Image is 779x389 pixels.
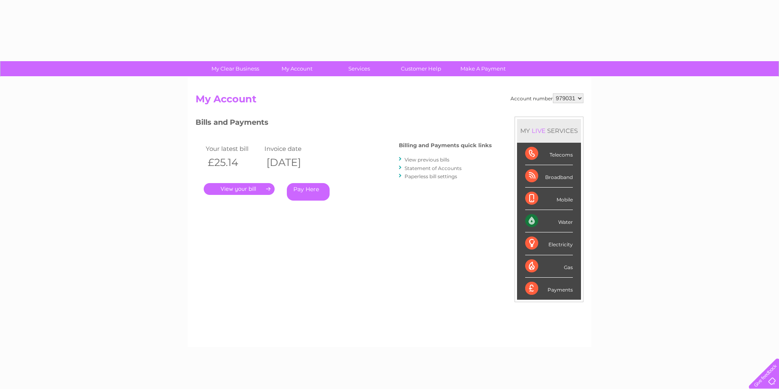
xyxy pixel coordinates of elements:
th: [DATE] [262,154,321,171]
div: Water [525,210,573,232]
div: Broadband [525,165,573,188]
h2: My Account [196,93,583,109]
a: Pay Here [287,183,330,201]
div: Telecoms [525,143,573,165]
a: My Account [264,61,331,76]
div: Payments [525,278,573,300]
td: Your latest bill [204,143,262,154]
div: Account number [511,93,583,103]
a: Paperless bill settings [405,173,457,179]
div: Gas [525,255,573,278]
a: Services [326,61,393,76]
a: . [204,183,275,195]
a: Make A Payment [449,61,517,76]
th: £25.14 [204,154,262,171]
a: View previous bills [405,157,449,163]
a: Customer Help [387,61,455,76]
h4: Billing and Payments quick links [399,142,492,148]
a: My Clear Business [202,61,269,76]
h3: Bills and Payments [196,117,492,131]
div: Mobile [525,188,573,210]
td: Invoice date [262,143,321,154]
div: MY SERVICES [517,119,581,142]
div: LIVE [530,127,547,135]
div: Electricity [525,232,573,255]
a: Statement of Accounts [405,165,462,171]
